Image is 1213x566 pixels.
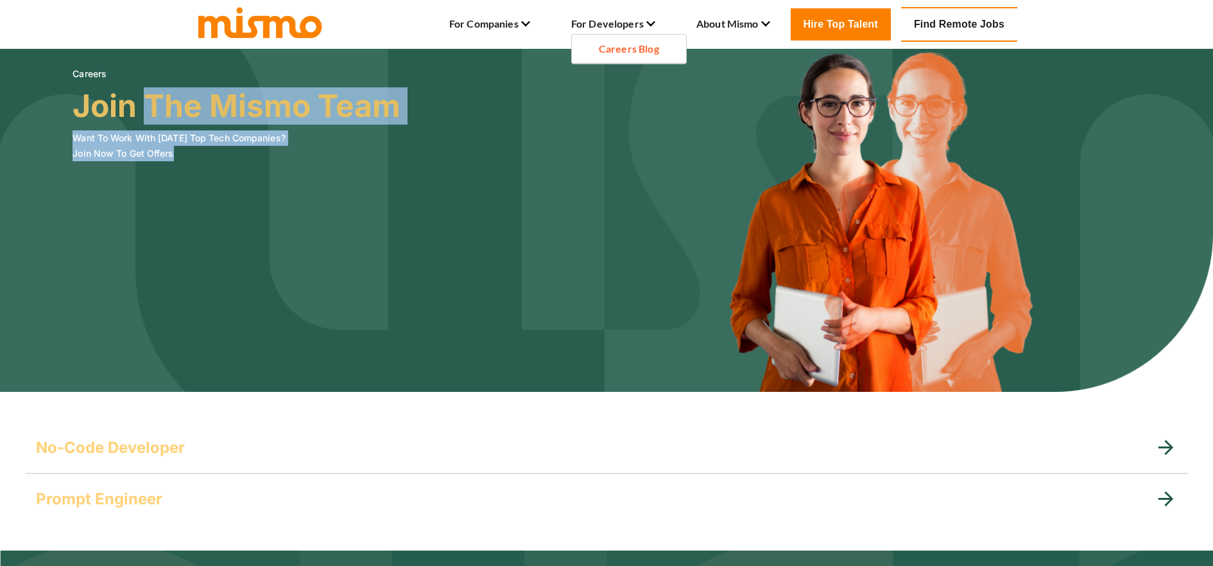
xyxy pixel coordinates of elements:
a: Careers Blog [599,41,659,57]
li: For Companies [449,13,530,35]
img: logo [196,4,324,39]
li: About Mismo [696,13,770,35]
div: No-Code Developer [26,422,1187,473]
h5: Prompt Engineer [36,489,162,509]
h3: Join The Mismo Team [73,88,400,124]
h6: Careers [73,66,400,82]
h6: Want To Work With [DATE] Top Tech Companies? Join Now To Get Offers [73,130,400,161]
div: Prompt Engineer [26,473,1187,525]
a: Find Remote Jobs [901,7,1017,42]
a: Hire Top Talent [791,8,891,40]
li: For Developers [571,13,655,35]
h5: No-Code Developer [36,438,185,458]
